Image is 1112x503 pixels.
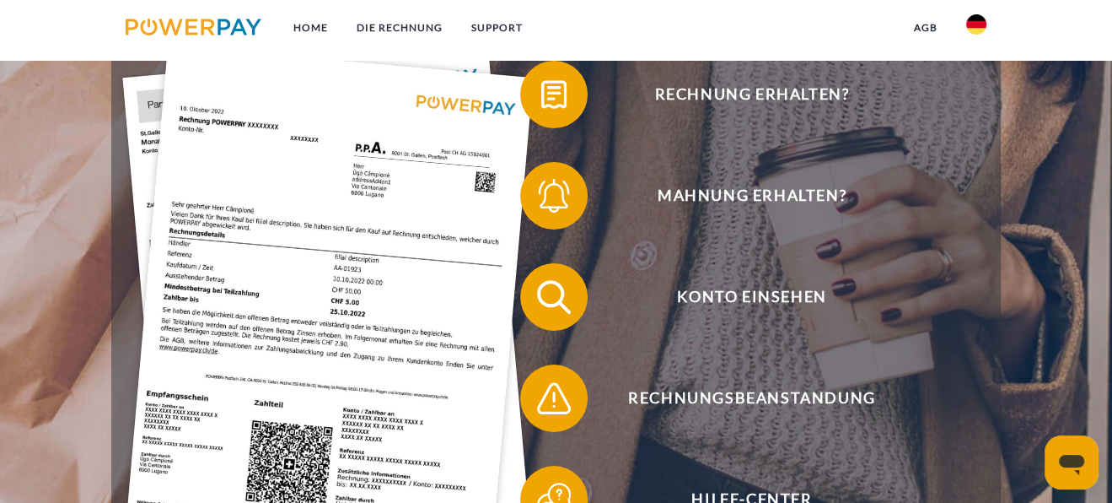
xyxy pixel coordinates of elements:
button: Rechnungsbeanstandung [520,365,959,432]
img: qb_bell.svg [533,175,575,217]
button: Konto einsehen [520,263,959,331]
img: qb_bill.svg [533,73,575,116]
span: Konto einsehen [545,263,959,331]
button: Mahnung erhalten? [520,162,959,230]
span: Rechnungsbeanstandung [545,365,959,432]
img: de [966,14,986,35]
img: qb_search.svg [533,276,575,318]
img: logo-powerpay.svg [126,19,261,35]
a: DIE RECHNUNG [342,13,457,43]
iframe: Schaltfläche zum Öffnen des Messaging-Fensters [1045,435,1099,489]
a: Home [279,13,342,43]
span: Mahnung erhalten? [545,162,959,230]
button: Rechnung erhalten? [520,61,959,128]
span: Rechnung erhalten? [545,61,959,128]
img: qb_warning.svg [533,377,575,419]
a: SUPPORT [457,13,537,43]
a: agb [900,13,952,43]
